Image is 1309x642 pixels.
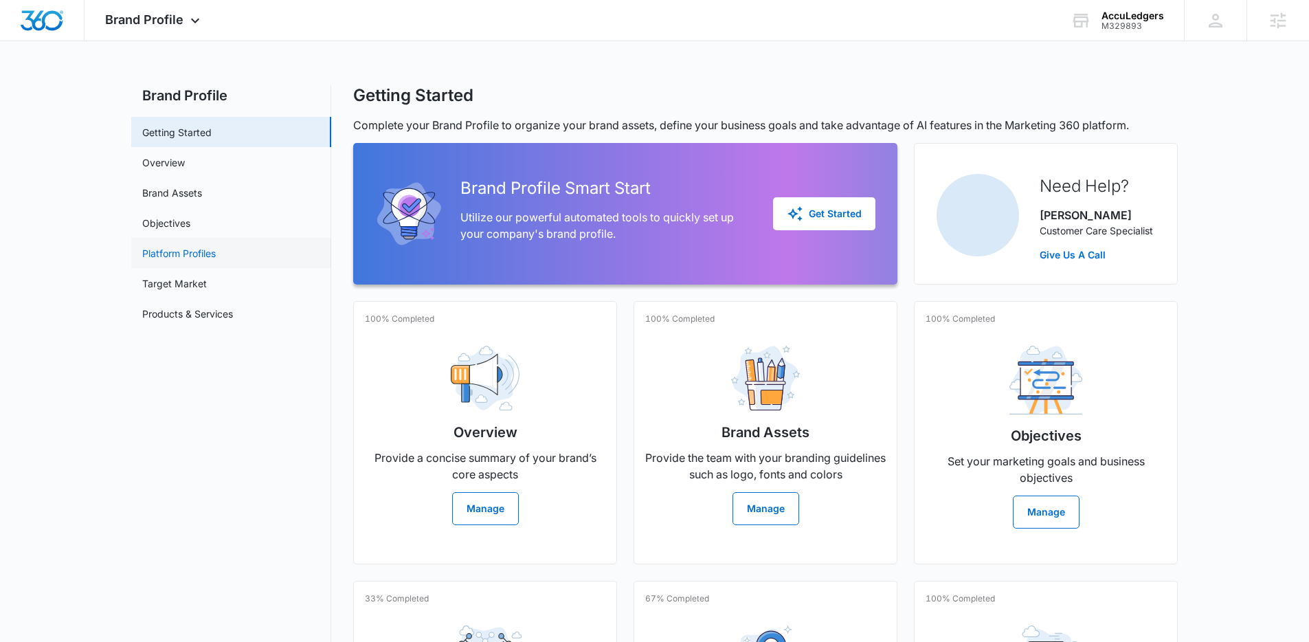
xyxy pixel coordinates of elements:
a: Getting Started [142,125,212,140]
p: Customer Care Specialist [1040,223,1153,238]
p: 100% Completed [926,593,995,605]
h1: Getting Started [353,85,473,106]
a: Overview [142,155,185,170]
button: Manage [732,492,799,525]
h2: Brand Assets [721,422,809,443]
a: 100% CompletedBrand AssetsProvide the team with your branding guidelines such as logo, fonts and ... [634,301,897,564]
div: account id [1101,21,1164,31]
p: Complete your Brand Profile to organize your brand assets, define your business goals and take ad... [353,117,1178,133]
button: Manage [452,492,519,525]
h2: Overview [454,422,517,443]
h2: Objectives [1011,425,1082,446]
p: 100% Completed [926,313,995,325]
p: 33% Completed [365,593,429,605]
a: Objectives [142,216,190,230]
a: Target Market [142,276,207,291]
p: [PERSON_NAME] [1040,207,1153,223]
p: 100% Completed [365,313,434,325]
h2: Need Help? [1040,174,1153,199]
p: Set your marketing goals and business objectives [926,453,1166,486]
div: account name [1101,10,1164,21]
p: 100% Completed [645,313,715,325]
h2: Brand Profile Smart Start [460,176,751,201]
a: Platform Profiles [142,246,216,261]
a: Give Us A Call [1040,247,1153,262]
button: Get Started [773,197,875,230]
p: 67% Completed [645,593,709,605]
p: Provide the team with your branding guidelines such as logo, fonts and colors [645,450,886,483]
a: Products & Services [142,307,233,321]
p: Utilize our powerful automated tools to quickly set up your company's brand profile. [460,209,751,242]
p: Provide a concise summary of your brand’s core aspects [365,450,605,483]
span: Brand Profile [105,12,183,27]
h2: Brand Profile [131,85,331,106]
img: Cy Patterson [937,174,1019,256]
a: 100% CompletedObjectivesSet your marketing goals and business objectivesManage [914,301,1178,564]
button: Manage [1013,496,1079,529]
div: Get Started [787,206,862,222]
a: 100% CompletedOverviewProvide a concise summary of your brand’s core aspectsManage [353,301,617,564]
a: Brand Assets [142,186,202,200]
